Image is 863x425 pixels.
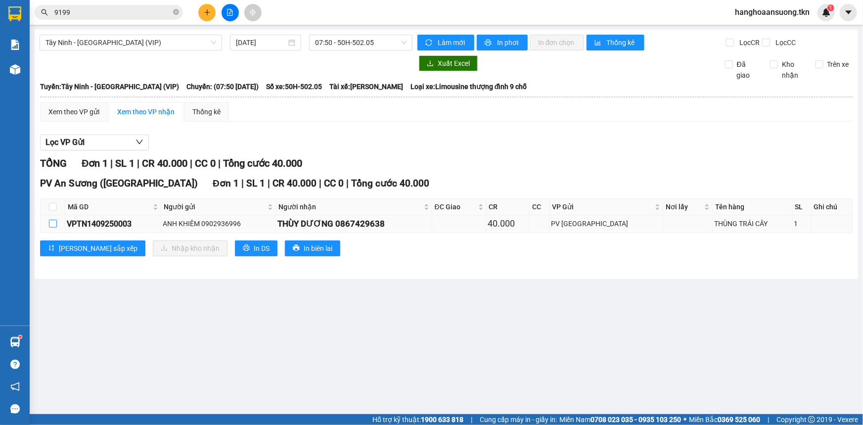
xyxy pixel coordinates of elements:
[727,6,818,18] span: hanghoaansuong.tkn
[488,217,528,231] div: 40.000
[243,244,250,252] span: printer
[67,218,159,230] div: VPTN1409250003
[8,6,21,21] img: logo-vxr
[198,4,216,21] button: plus
[59,243,137,254] span: [PERSON_NAME] sắp xếp
[164,201,266,212] span: Người gửi
[249,9,256,16] span: aim
[480,414,557,425] span: Cung cấp máy in - giấy in:
[487,199,530,215] th: CR
[192,106,221,117] div: Thống kê
[218,157,221,169] span: |
[346,178,349,189] span: |
[735,37,761,48] span: Lọc CR
[246,178,265,189] span: SL 1
[235,240,277,256] button: printerIn DS
[115,157,135,169] span: SL 1
[45,35,216,50] span: Tây Ninh - Sài Gòn (VIP)
[137,157,139,169] span: |
[266,81,322,92] span: Số xe: 50H-502.05
[236,37,286,48] input: 14/09/2025
[19,335,22,338] sup: 1
[244,4,262,21] button: aim
[195,157,216,169] span: CC 0
[186,81,259,92] span: Chuyến: (07:50 [DATE])
[794,218,810,229] div: 1
[12,72,157,105] b: GỬI : PV An Sương ([GEOGRAPHIC_DATA])
[772,37,797,48] span: Lọc CC
[222,4,239,21] button: file-add
[213,178,239,189] span: Đơn 1
[421,416,463,424] strong: 1900 633 818
[823,59,853,70] span: Trên xe
[477,35,528,50] button: printerIn phơi
[173,9,179,15] span: close-circle
[54,7,171,18] input: Tìm tên, số ĐT hoặc mã đơn
[40,135,149,150] button: Lọc VP Gửi
[285,240,340,256] button: printerIn biên lai
[590,416,681,424] strong: 0708 023 035 - 0935 103 250
[82,157,108,169] span: Đơn 1
[110,157,113,169] span: |
[40,240,145,256] button: sort-ascending[PERSON_NAME] sắp xếp
[530,199,550,215] th: CC
[40,157,67,169] span: TỔNG
[425,39,434,47] span: sync
[812,199,853,215] th: Ghi chú
[48,106,99,117] div: Xem theo VP gửi
[142,157,187,169] span: CR 40.000
[10,40,20,50] img: solution-icon
[419,55,478,71] button: downloadXuất Excel
[713,199,793,215] th: Tên hàng
[793,199,812,215] th: SL
[40,178,198,189] span: PV An Sương ([GEOGRAPHIC_DATA])
[714,218,791,229] div: THÙNG TRÁI CÂY
[136,138,143,146] span: down
[840,4,857,21] button: caret-down
[551,218,661,229] div: PV [GEOGRAPHIC_DATA]
[40,83,179,91] b: Tuyến: Tây Ninh - [GEOGRAPHIC_DATA] (VIP)
[277,217,430,231] div: THÙY DƯƠNG 0867429638
[41,9,48,16] span: search
[683,418,686,422] span: ⚪️
[666,201,702,212] span: Nơi lấy
[822,8,831,17] img: icon-new-feature
[438,37,466,48] span: Làm mới
[607,37,636,48] span: Thống kê
[829,4,832,11] span: 1
[827,4,834,11] sup: 1
[427,60,434,68] span: download
[173,8,179,17] span: close-circle
[92,24,413,37] li: [STREET_ADDRESS][PERSON_NAME]. [GEOGRAPHIC_DATA], Tỉnh [GEOGRAPHIC_DATA]
[10,337,20,347] img: warehouse-icon
[417,35,474,50] button: syncLàm mới
[594,39,603,47] span: bar-chart
[45,136,85,148] span: Lọc VP Gửi
[10,404,20,414] span: message
[372,414,463,425] span: Hỗ trợ kỹ thuật:
[497,37,520,48] span: In phơi
[324,178,344,189] span: CC 0
[304,243,332,254] span: In biên lai
[293,244,300,252] span: printer
[550,215,663,233] td: PV Tây Ninh
[117,106,175,117] div: Xem theo VP nhận
[163,218,274,229] div: ANH KHIÊM 0902936996
[254,243,270,254] span: In DS
[559,414,681,425] span: Miền Nam
[435,201,476,212] span: ĐC Giao
[471,414,472,425] span: |
[68,201,151,212] span: Mã GD
[718,416,760,424] strong: 0369 525 060
[530,35,584,50] button: In đơn chọn
[278,201,421,212] span: Người nhận
[10,382,20,391] span: notification
[689,414,760,425] span: Miền Bắc
[223,157,302,169] span: Tổng cước 40.000
[273,178,317,189] span: CR 40.000
[241,178,244,189] span: |
[319,178,321,189] span: |
[92,37,413,49] li: Hotline: 1900 8153
[12,12,62,62] img: logo.jpg
[268,178,270,189] span: |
